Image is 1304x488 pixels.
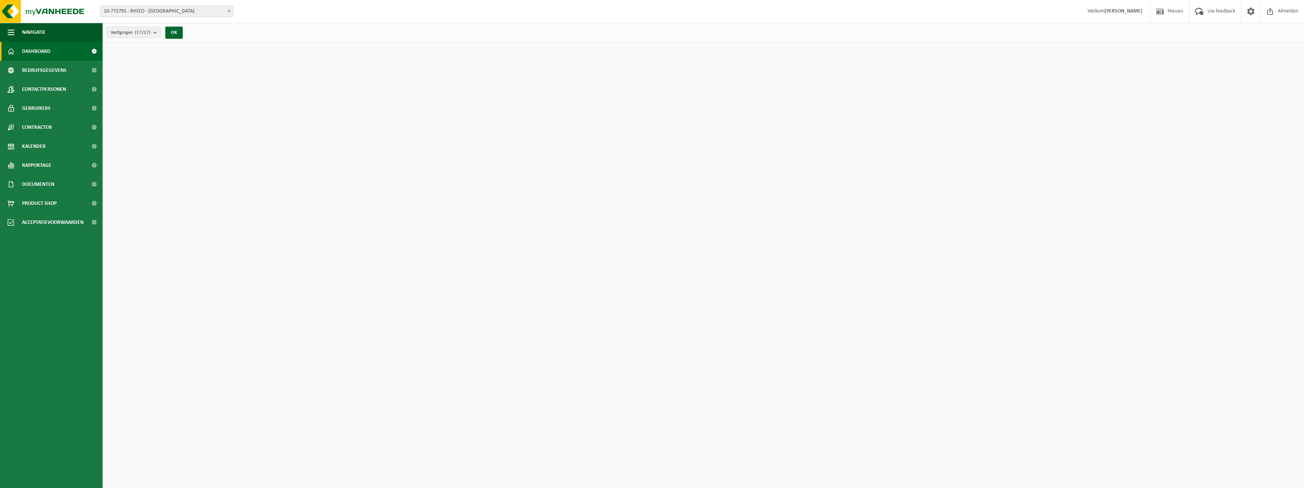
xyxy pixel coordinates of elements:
[135,30,150,35] count: (17/17)
[22,213,84,232] span: Acceptatievoorwaarden
[22,194,57,213] span: Product Shop
[22,137,46,156] span: Kalender
[22,156,51,175] span: Rapportage
[111,27,150,38] span: Vestigingen
[1105,8,1143,14] strong: [PERSON_NAME]
[101,6,233,17] span: 10-772791 - RHIZO - KORTRIJK
[106,27,161,38] button: Vestigingen(17/17)
[22,61,66,80] span: Bedrijfsgegevens
[22,42,51,61] span: Dashboard
[22,80,66,99] span: Contactpersonen
[22,99,51,118] span: Gebruikers
[22,175,54,194] span: Documenten
[100,6,233,17] span: 10-772791 - RHIZO - KORTRIJK
[165,27,183,39] button: OK
[22,23,46,42] span: Navigatie
[22,118,52,137] span: Contracten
